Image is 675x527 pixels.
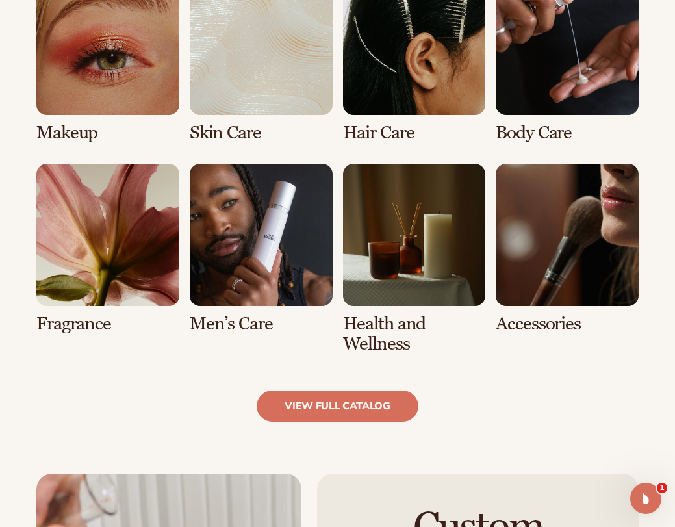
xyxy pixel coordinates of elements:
[657,483,667,493] span: 1
[36,164,179,335] div: 5 / 8
[496,164,639,335] div: 8 / 8
[36,314,179,334] h3: Fragrance
[190,164,333,335] div: 6 / 8
[496,123,639,143] h3: Body Care
[343,164,486,354] div: 7 / 8
[343,123,486,143] h3: Hair Care
[630,483,661,514] iframe: Intercom live chat
[36,123,179,143] h3: Makeup
[496,314,639,334] h3: Accessories
[190,123,333,143] h3: Skin Care
[190,314,333,334] h3: Men’s Care
[257,391,418,422] a: view full catalog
